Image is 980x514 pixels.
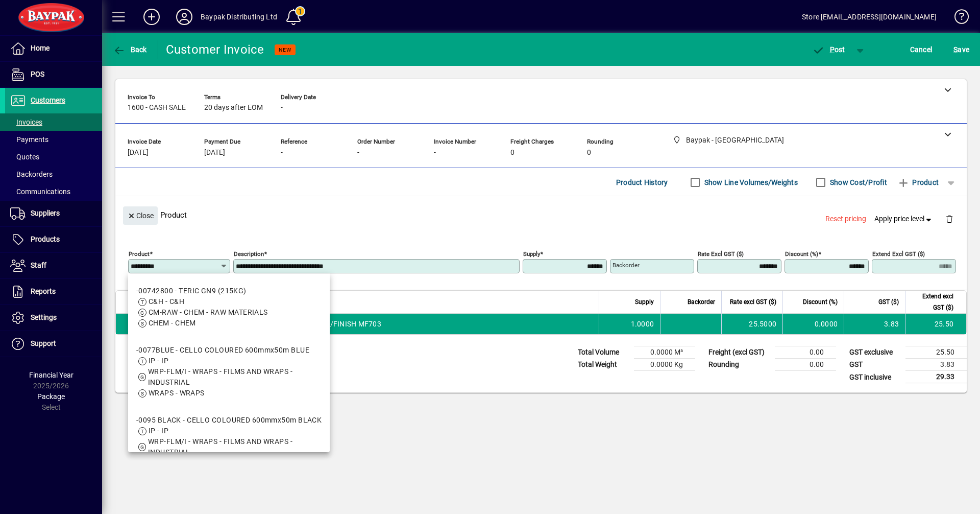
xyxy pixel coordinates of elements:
[149,357,168,365] span: IP - IP
[166,41,264,58] div: Customer Invoice
[870,210,938,228] button: Apply price level
[281,149,283,157] span: -
[905,371,967,384] td: 29.33
[631,319,654,329] span: 1.0000
[31,235,60,243] span: Products
[874,214,934,224] span: Apply price level
[612,262,640,269] mat-label: Backorder
[31,70,44,78] span: POS
[825,214,866,224] span: Reset pricing
[828,177,887,188] label: Show Cost/Profit
[168,8,201,26] button: Profile
[5,305,102,331] a: Settings
[910,41,933,58] span: Cancel
[892,173,944,192] button: Product
[31,209,60,217] span: Suppliers
[37,392,65,401] span: Package
[937,206,962,231] button: Delete
[149,319,196,327] span: CHEM - CHEM
[10,188,70,196] span: Communications
[31,96,65,104] span: Customers
[5,166,102,183] a: Backorders
[148,367,292,386] span: WRP-FLM/I - WRAPS - FILMS AND WRAPS - INDUSTRIAL
[135,8,168,26] button: Add
[115,196,967,233] div: Product
[123,206,158,225] button: Close
[634,359,695,371] td: 0.0000 Kg
[912,291,953,313] span: Extend excl GST ($)
[821,210,870,228] button: Reset pricing
[5,113,102,131] a: Invoices
[872,250,925,258] mat-label: Extend excl GST ($)
[31,287,56,295] span: Reports
[102,40,158,59] app-page-header-button: Back
[947,2,967,35] a: Knowledge Base
[830,45,835,54] span: P
[905,314,966,334] td: 25.50
[844,346,905,359] td: GST exclusive
[10,170,53,178] span: Backorders
[128,277,330,337] mat-option: -00742800 - TERIC GN9 (215KG)
[573,359,634,371] td: Total Weight
[149,297,184,306] span: C&H - C&H
[120,211,160,220] app-page-header-button: Close
[204,104,263,112] span: 20 days after EOM
[730,296,776,308] span: Rate excl GST ($)
[802,9,937,25] div: Store [EMAIL_ADDRESS][DOMAIN_NAME]
[703,359,775,371] td: Rounding
[148,437,292,456] span: WRP-FLM/I - WRAPS - FILMS AND WRAPS - INDUSTRIAL
[523,250,540,258] mat-label: Supply
[129,250,150,258] mat-label: Product
[878,296,899,308] span: GST ($)
[844,359,905,371] td: GST
[5,36,102,61] a: Home
[149,427,168,435] span: IP - IP
[136,415,322,426] div: -0095 BLACK - CELLO COLOURED 600mmx50m BLACK
[128,337,330,407] mat-option: -0077BLUE - CELLO COLOURED 600mmx50m BLUE
[29,371,73,379] span: Financial Year
[281,104,283,112] span: -
[5,227,102,252] a: Products
[128,104,186,112] span: 1600 - CASH SALE
[897,174,939,191] span: Product
[434,149,436,157] span: -
[31,313,57,321] span: Settings
[31,339,56,347] span: Support
[702,177,798,188] label: Show Line Volumes/Weights
[5,279,102,305] a: Reports
[728,319,776,329] div: 25.5000
[951,40,972,59] button: Save
[136,345,322,356] div: -0077BLUE - CELLO COLOURED 600mmx50m BLUE
[937,214,962,223] app-page-header-button: Delete
[31,261,46,269] span: Staff
[149,389,205,397] span: WRAPS - WRAPS
[812,45,845,54] span: ost
[953,41,969,58] span: ave
[31,44,50,52] span: Home
[5,253,102,278] a: Staff
[5,183,102,200] a: Communications
[10,135,48,144] span: Payments
[634,346,695,359] td: 0.0000 M³
[10,153,39,161] span: Quotes
[10,118,42,126] span: Invoices
[5,62,102,87] a: POS
[127,207,154,224] span: Close
[616,174,668,191] span: Product History
[807,40,850,59] button: Post
[587,149,591,157] span: 0
[573,346,634,359] td: Total Volume
[688,296,715,308] span: Backorder
[234,250,264,258] mat-label: Description
[5,201,102,226] a: Suppliers
[136,286,268,296] div: -00742800 - TERIC GN9 (215KG)
[128,149,149,157] span: [DATE]
[635,296,654,308] span: Supply
[5,148,102,166] a: Quotes
[110,40,150,59] button: Back
[204,149,225,157] span: [DATE]
[113,45,147,54] span: Back
[510,149,514,157] span: 0
[908,40,935,59] button: Cancel
[775,346,836,359] td: 0.00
